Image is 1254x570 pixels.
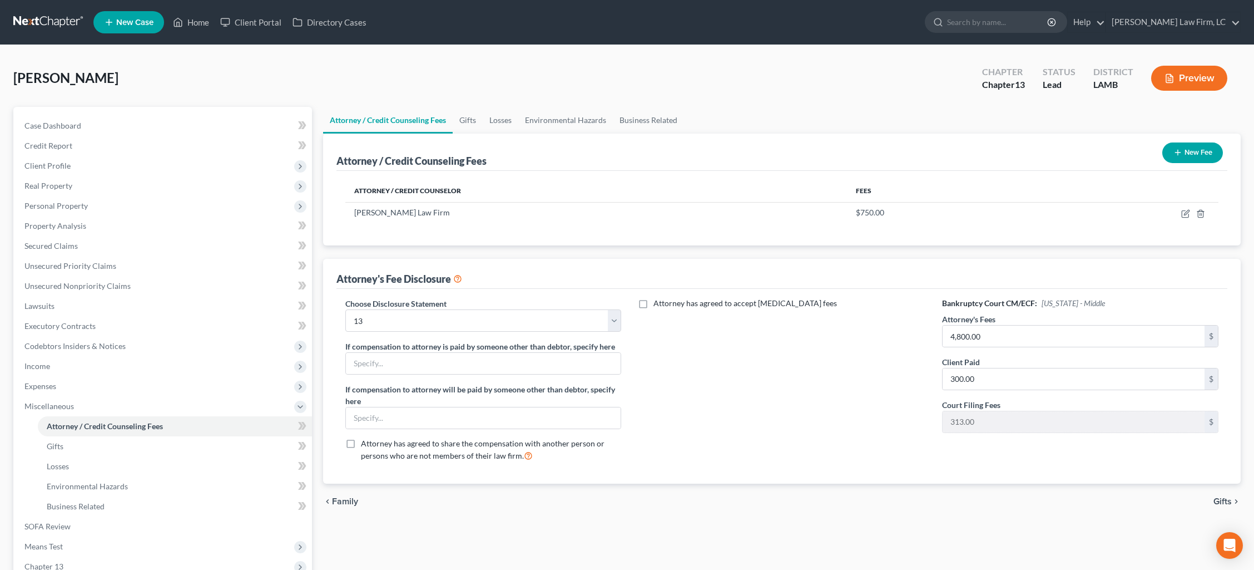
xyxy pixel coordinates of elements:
a: SOFA Review [16,517,312,537]
div: Attorney / Credit Counseling Fees [336,154,487,168]
a: Attorney / Credit Counseling Fees [38,416,312,436]
label: If compensation to attorney will be paid by someone other than debtor, specify here [345,384,622,407]
i: chevron_left [323,497,332,506]
span: New Case [116,18,153,27]
span: Gifts [47,441,63,451]
div: Status [1043,66,1075,78]
span: Codebtors Insiders & Notices [24,341,126,351]
span: Unsecured Priority Claims [24,261,116,271]
i: chevron_right [1232,497,1241,506]
button: chevron_left Family [323,497,358,506]
span: Unsecured Nonpriority Claims [24,281,131,291]
span: Fees [856,186,871,195]
div: $ [1205,411,1218,433]
span: Attorney / Credit Counseling Fees [47,421,163,431]
div: Chapter [982,66,1025,78]
span: Executory Contracts [24,321,96,331]
div: $ [1205,368,1218,390]
h6: Bankruptcy Court CM/ECF: [942,298,1218,309]
a: Executory Contracts [16,316,312,336]
a: Losses [483,107,518,134]
span: [PERSON_NAME] Law Firm [354,208,450,217]
span: Secured Claims [24,241,78,250]
div: Attorney's Fee Disclosure [336,272,462,286]
a: Case Dashboard [16,116,312,136]
div: Open Intercom Messenger [1216,532,1243,559]
span: Attorney has agreed to accept [MEDICAL_DATA] fees [653,298,837,308]
input: 0.00 [943,411,1205,433]
button: Gifts chevron_right [1213,497,1241,506]
input: 0.00 [943,326,1205,347]
a: Unsecured Nonpriority Claims [16,276,312,296]
input: Specify... [346,353,621,374]
span: 13 [1015,79,1025,90]
a: Environmental Hazards [518,107,613,134]
span: Case Dashboard [24,121,81,130]
div: District [1093,66,1133,78]
a: Environmental Hazards [38,476,312,497]
span: Property Analysis [24,221,86,230]
span: Business Related [47,502,105,511]
span: Real Property [24,181,72,190]
a: Directory Cases [287,12,372,32]
label: Court Filing Fees [942,399,1000,411]
span: Gifts [1213,497,1232,506]
a: Attorney / Credit Counseling Fees [323,107,453,134]
input: Specify... [346,407,621,429]
button: Preview [1151,66,1227,91]
a: Credit Report [16,136,312,156]
div: Lead [1043,78,1075,91]
a: Property Analysis [16,216,312,236]
span: [US_STATE] - Middle [1042,298,1105,308]
span: Personal Property [24,201,88,210]
a: Lawsuits [16,296,312,316]
label: If compensation to attorney is paid by someone other than debtor, specify here [345,341,615,352]
span: Attorney / Credit Counselor [354,186,461,195]
a: Unsecured Priority Claims [16,256,312,276]
label: Choose Disclosure Statement [345,298,447,309]
span: Losses [47,461,69,471]
label: Client Paid [942,356,980,368]
span: Environmental Hazards [47,481,128,491]
a: Business Related [38,497,312,517]
a: Gifts [38,436,312,456]
span: Credit Report [24,141,72,150]
span: Attorney has agreed to share the compensation with another person or persons who are not members ... [361,439,604,460]
span: SOFA Review [24,522,71,531]
a: Secured Claims [16,236,312,256]
a: Business Related [613,107,684,134]
span: Lawsuits [24,301,54,311]
button: New Fee [1162,142,1223,163]
input: 0.00 [943,368,1205,390]
a: Losses [38,456,312,476]
a: Gifts [453,107,483,134]
div: Chapter [982,78,1025,91]
a: Home [167,12,215,32]
label: Attorney's Fees [942,313,995,325]
span: Expenses [24,381,56,391]
span: Family [332,497,358,506]
a: Client Portal [215,12,287,32]
span: $750.00 [856,208,884,217]
span: Client Profile [24,161,71,170]
input: Search by name... [947,12,1049,32]
span: [PERSON_NAME] [13,70,118,86]
span: Miscellaneous [24,401,74,411]
a: [PERSON_NAME] Law Firm, LC [1106,12,1240,32]
span: Income [24,361,50,371]
span: Means Test [24,542,63,551]
div: LAMB [1093,78,1133,91]
a: Help [1068,12,1105,32]
div: $ [1205,326,1218,347]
